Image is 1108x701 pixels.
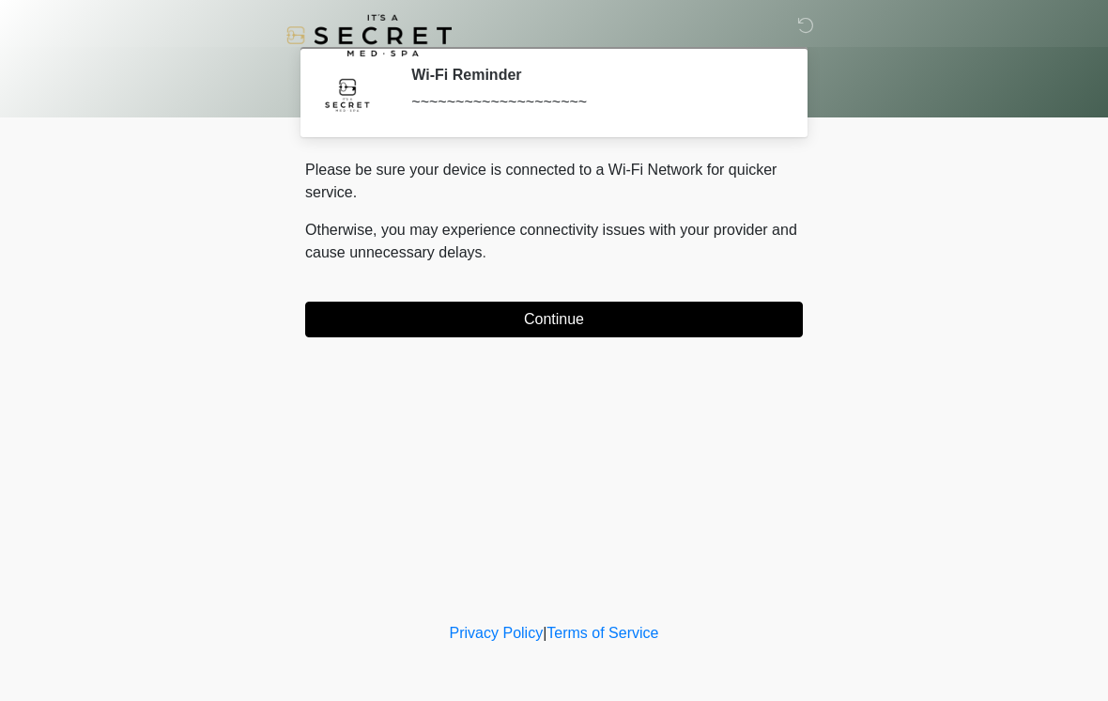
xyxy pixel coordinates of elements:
[319,66,376,122] img: Agent Avatar
[543,625,546,641] a: |
[546,625,658,641] a: Terms of Service
[286,14,452,56] img: It's A Secret Med Spa Logo
[450,625,544,641] a: Privacy Policy
[411,66,775,84] h2: Wi-Fi Reminder
[483,244,486,260] span: .
[305,159,803,204] p: Please be sure your device is connected to a Wi-Fi Network for quicker service.
[305,302,803,337] button: Continue
[411,91,775,114] div: ~~~~~~~~~~~~~~~~~~~~
[305,219,803,264] p: Otherwise, you may experience connectivity issues with your provider and cause unnecessary delays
